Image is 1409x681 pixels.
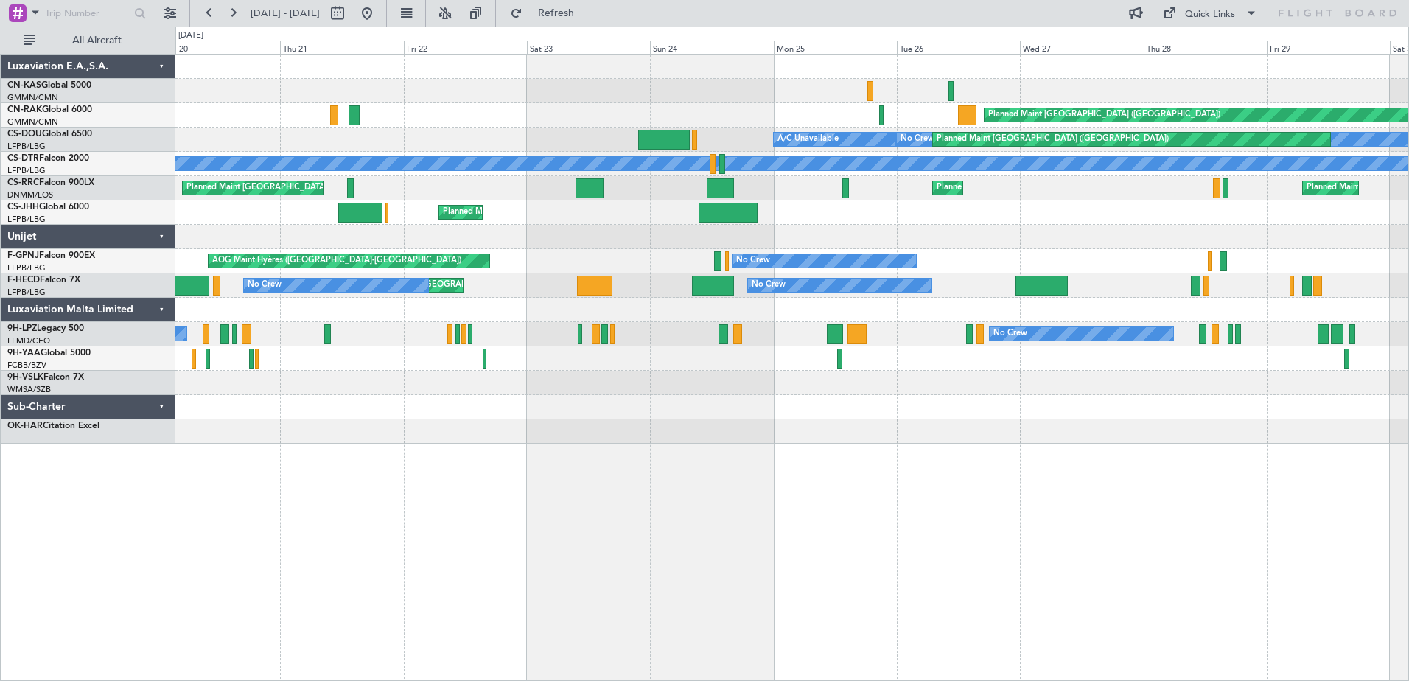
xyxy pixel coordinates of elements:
[7,349,41,357] span: 9H-YAA
[7,165,46,176] a: LFPB/LBG
[897,41,1020,54] div: Tue 26
[7,92,58,103] a: GMMN/CMN
[7,324,84,333] a: 9H-LPZLegacy 500
[774,41,897,54] div: Mon 25
[752,274,786,296] div: No Crew
[7,276,40,284] span: F-HECD
[248,274,282,296] div: No Crew
[650,41,773,54] div: Sun 24
[7,130,92,139] a: CS-DOUGlobal 6500
[7,81,41,90] span: CN-KAS
[7,141,46,152] a: LFPB/LBG
[7,276,80,284] a: F-HECDFalcon 7X
[7,203,89,212] a: CS-JHHGlobal 6000
[251,7,320,20] span: [DATE] - [DATE]
[45,2,130,24] input: Trip Number
[988,104,1220,126] div: Planned Maint [GEOGRAPHIC_DATA] ([GEOGRAPHIC_DATA])
[7,154,39,163] span: CS-DTR
[7,422,99,430] a: OK-HARCitation Excel
[212,250,461,272] div: AOG Maint Hyères ([GEOGRAPHIC_DATA]-[GEOGRAPHIC_DATA])
[1144,41,1267,54] div: Thu 28
[7,251,39,260] span: F-GPNJ
[7,335,50,346] a: LFMD/CEQ
[38,35,155,46] span: All Aircraft
[937,128,1169,150] div: Planned Maint [GEOGRAPHIC_DATA] ([GEOGRAPHIC_DATA])
[280,41,403,54] div: Thu 21
[503,1,592,25] button: Refresh
[7,262,46,273] a: LFPB/LBG
[7,116,58,128] a: GMMN/CMN
[7,373,84,382] a: 9H-VSLKFalcon 7X
[901,128,934,150] div: No Crew
[7,324,37,333] span: 9H-LPZ
[7,203,39,212] span: CS-JHH
[404,41,527,54] div: Fri 22
[7,360,46,371] a: FCBB/BZV
[993,323,1027,345] div: No Crew
[7,422,43,430] span: OK-HAR
[7,349,91,357] a: 9H-YAAGlobal 5000
[7,251,95,260] a: F-GPNJFalcon 900EX
[7,105,42,114] span: CN-RAK
[7,130,42,139] span: CS-DOU
[7,178,94,187] a: CS-RRCFalcon 900LX
[1185,7,1235,22] div: Quick Links
[7,384,51,395] a: WMSA/SZB
[157,41,280,54] div: Wed 20
[736,250,770,272] div: No Crew
[1020,41,1143,54] div: Wed 27
[1267,41,1390,54] div: Fri 29
[7,214,46,225] a: LFPB/LBG
[7,178,39,187] span: CS-RRC
[527,41,650,54] div: Sat 23
[937,177,1169,199] div: Planned Maint [GEOGRAPHIC_DATA] ([GEOGRAPHIC_DATA])
[1155,1,1265,25] button: Quick Links
[186,177,419,199] div: Planned Maint [GEOGRAPHIC_DATA] ([GEOGRAPHIC_DATA])
[7,154,89,163] a: CS-DTRFalcon 2000
[7,81,91,90] a: CN-KASGlobal 5000
[7,373,43,382] span: 9H-VSLK
[178,29,203,42] div: [DATE]
[16,29,160,52] button: All Aircraft
[443,201,675,223] div: Planned Maint [GEOGRAPHIC_DATA] ([GEOGRAPHIC_DATA])
[7,189,53,200] a: DNMM/LOS
[7,287,46,298] a: LFPB/LBG
[7,105,92,114] a: CN-RAKGlobal 6000
[525,8,587,18] span: Refresh
[777,128,839,150] div: A/C Unavailable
